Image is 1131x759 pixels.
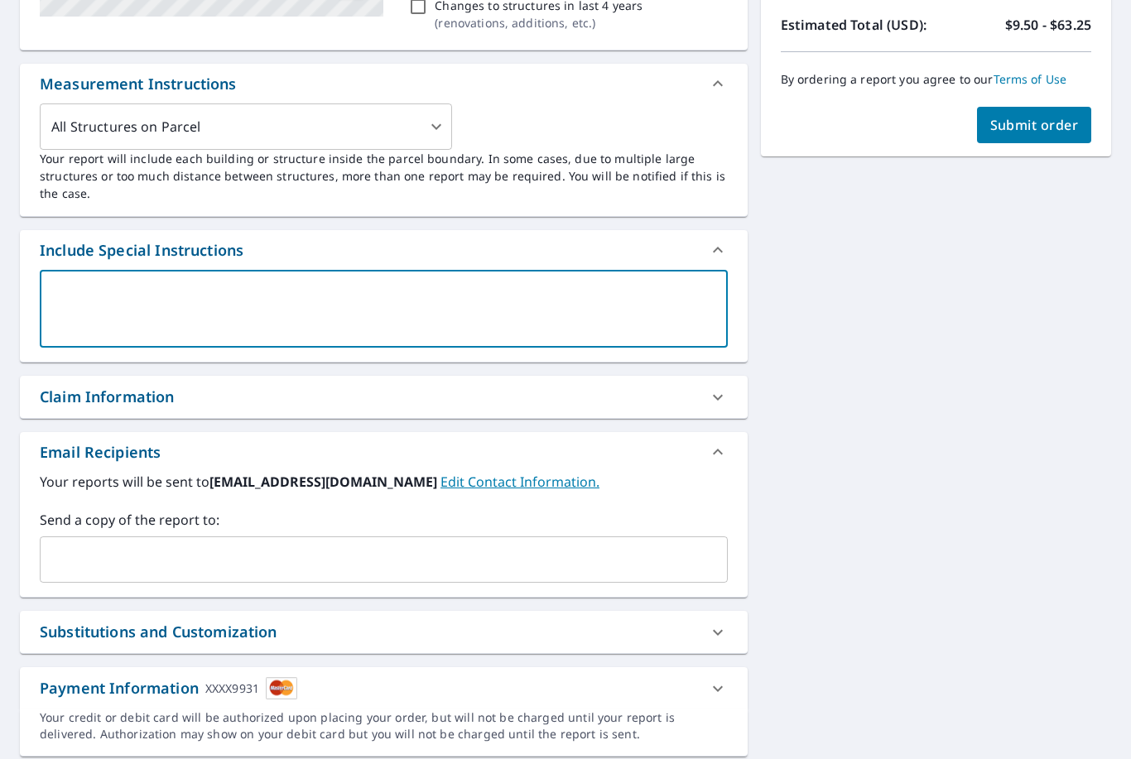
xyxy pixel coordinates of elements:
div: Claim Information [20,376,748,418]
div: Claim Information [40,386,175,408]
p: ( renovations, additions, etc. ) [435,14,643,31]
label: Send a copy of the report to: [40,510,728,530]
p: Your report will include each building or structure inside the parcel boundary. In some cases, du... [40,150,728,202]
a: Terms of Use [994,71,1067,87]
a: EditContactInfo [440,473,599,491]
p: $9.50 - $63.25 [1005,15,1091,35]
div: Measurement Instructions [20,64,748,103]
p: By ordering a report you agree to our [781,72,1091,87]
label: Your reports will be sent to [40,472,728,492]
img: cardImage [266,677,297,699]
div: All Structures on Parcel [40,103,452,150]
div: Your credit or debit card will be authorized upon placing your order, but will not be charged unt... [40,709,728,742]
div: Measurement Instructions [40,73,237,95]
div: Payment InformationXXXX9931cardImage [20,667,748,709]
b: [EMAIL_ADDRESS][DOMAIN_NAME] [209,473,440,491]
div: XXXX9931 [205,677,259,699]
p: Estimated Total (USD): [781,15,936,35]
div: Include Special Instructions [40,239,243,262]
div: Email Recipients [40,441,161,464]
div: Email Recipients [20,432,748,472]
div: Payment Information [40,677,297,699]
span: Submit order [990,116,1079,134]
div: Substitutions and Customization [20,611,748,653]
div: Substitutions and Customization [40,621,277,643]
button: Submit order [977,107,1092,143]
div: Include Special Instructions [20,230,748,270]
